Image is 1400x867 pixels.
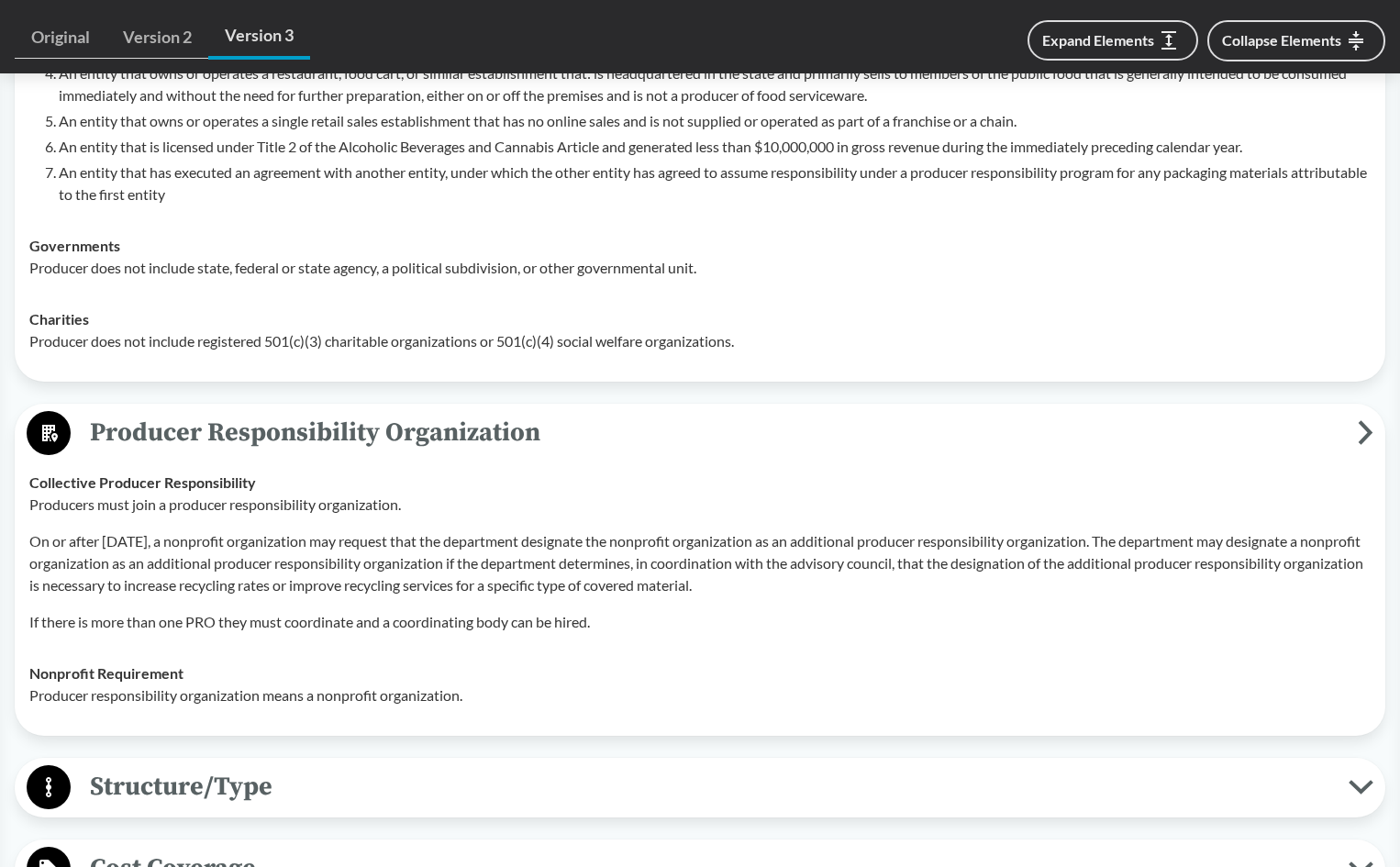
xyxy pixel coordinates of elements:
strong: Nonprofit Requirement [29,664,183,682]
button: Producer Responsibility Organization [21,410,1379,457]
p: Producers must join a producer responsibility organization. [29,494,1371,516]
a: Version 3 [208,15,310,60]
p: Producer responsibility organization means a nonprofit organization. [29,684,1371,706]
a: Original [15,17,106,59]
p: Producer does not include state, federal or state agency, a political subdivision, or other gover... [29,257,1371,279]
p: An entity that is licensed under Title 2 of the Alcoholic Beverages and Cannabis Article and gene... [59,136,1371,158]
button: Expand Elements [1028,20,1198,61]
p: An entity that owns or operates a single retail sales establishment that has no online sales and ... [59,110,1371,132]
strong: Charities [29,310,89,328]
button: Collapse Elements [1207,20,1385,61]
a: Version 2 [106,17,208,59]
p: An entity that has executed an agreement with another entity, under which the other entity has ag... [59,161,1371,206]
strong: Collective Producer Responsibility [29,473,256,491]
p: An entity that owns or operates a restaurant, food cart, or similar establishment that: is headqu... [59,62,1371,106]
span: Producer Responsibility Organization [71,412,1358,453]
p: Producer does not include registered 501(c)(3) charitable organizations or 501(c)(4) social welfa... [29,330,1371,352]
p: On or after [DATE], a nonprofit organization may request that the department designate the nonpro... [29,530,1371,596]
span: Structure/Type [71,766,1349,807]
strong: Governments [29,237,120,254]
p: If there is more than one PRO they must coordinate and a coordinating body can be hired. [29,611,1371,633]
button: Structure/Type [21,764,1379,811]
